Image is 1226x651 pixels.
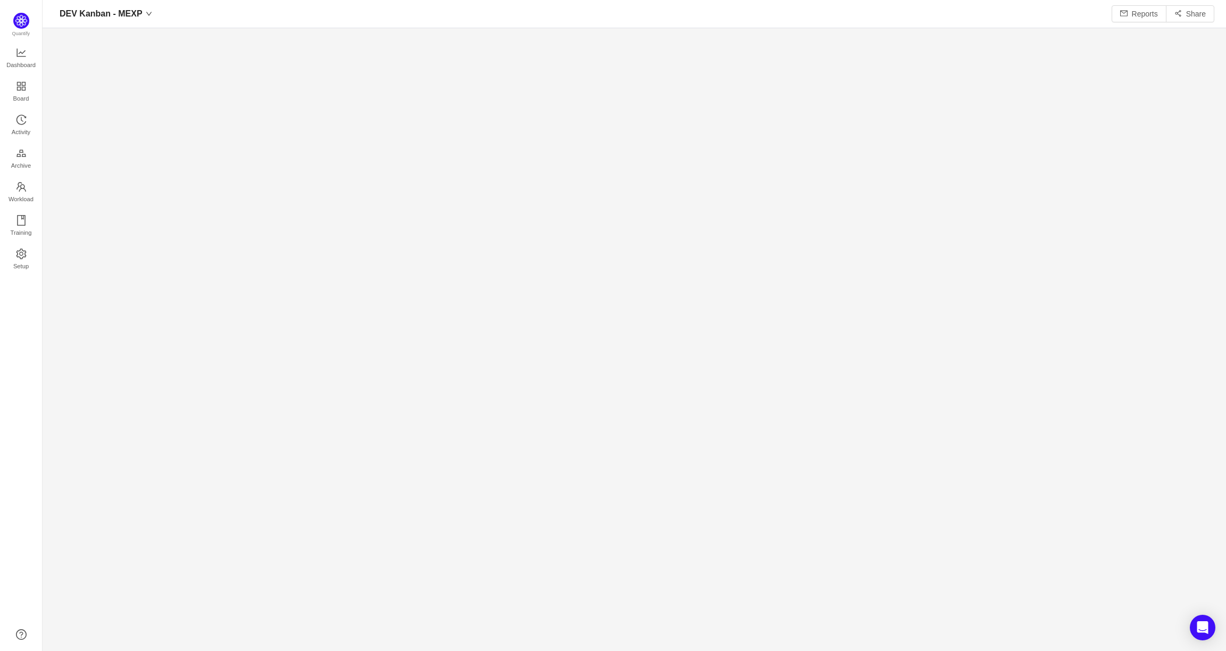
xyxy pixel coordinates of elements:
[10,222,31,243] span: Training
[16,47,27,58] i: icon: line-chart
[146,11,152,17] i: icon: down
[6,54,36,76] span: Dashboard
[1112,5,1166,22] button: icon: mailReports
[16,215,27,226] i: icon: book
[16,48,27,69] a: Dashboard
[16,115,27,136] a: Activity
[16,81,27,103] a: Board
[16,182,27,203] a: Workload
[11,155,31,176] span: Archive
[9,188,34,210] span: Workload
[16,249,27,259] i: icon: setting
[13,256,29,277] span: Setup
[1166,5,1214,22] button: icon: share-altShare
[12,31,30,36] span: Quantify
[16,182,27,192] i: icon: team
[1190,615,1215,640] div: Open Intercom Messenger
[16,629,27,640] a: icon: question-circle
[16,149,27,170] a: Archive
[13,13,29,29] img: Quantify
[16,148,27,159] i: icon: gold
[16,114,27,125] i: icon: history
[16,216,27,237] a: Training
[16,249,27,270] a: Setup
[60,5,143,22] span: DEV Kanban - MEXP
[12,121,30,143] span: Activity
[16,81,27,92] i: icon: appstore
[13,88,29,109] span: Board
